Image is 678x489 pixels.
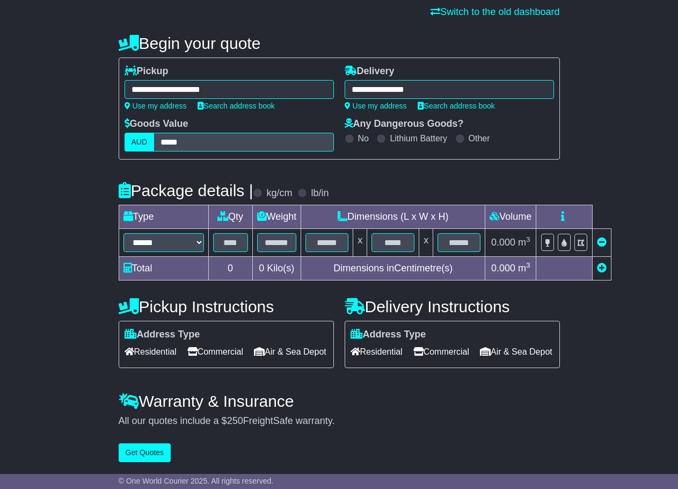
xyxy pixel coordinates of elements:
td: Volume [485,205,536,229]
a: Use my address [125,102,187,110]
a: Remove this item [597,237,607,248]
a: Search address book [198,102,275,110]
a: Use my address [345,102,407,110]
a: Add new item [597,263,607,274]
span: Residential [351,343,403,360]
span: Air & Sea Depot [254,343,326,360]
td: Total [119,257,208,281]
span: Residential [125,343,177,360]
h4: Begin your quote [119,34,560,52]
label: Lithium Battery [390,133,447,143]
label: No [358,133,369,143]
span: m [518,263,530,274]
span: 0 [259,263,264,274]
a: Switch to the old dashboard [431,6,559,17]
td: Type [119,205,208,229]
button: Get Quotes [119,443,171,462]
td: Dimensions (L x W x H) [301,205,485,229]
label: Address Type [125,329,200,341]
div: All our quotes include a $ FreightSafe warranty. [119,415,560,427]
span: Commercial [187,343,243,360]
label: Pickup [125,66,169,77]
span: Commercial [413,343,469,360]
label: Goods Value [125,118,188,130]
span: m [518,237,530,248]
label: kg/cm [266,188,292,199]
td: 0 [208,257,252,281]
label: Address Type [351,329,426,341]
label: Other [469,133,490,143]
label: Any Dangerous Goods? [345,118,464,130]
span: 0.000 [491,237,515,248]
h4: Package details | [119,182,253,199]
a: Search address book [418,102,495,110]
label: AUD [125,133,155,152]
span: © One World Courier 2025. All rights reserved. [119,477,274,485]
td: Kilo(s) [252,257,301,281]
h4: Warranty & Insurance [119,392,560,410]
span: Air & Sea Depot [480,343,552,360]
label: Delivery [345,66,395,77]
sup: 3 [526,261,530,269]
td: Weight [252,205,301,229]
h4: Delivery Instructions [345,298,560,315]
td: Dimensions in Centimetre(s) [301,257,485,281]
span: 250 [227,415,243,426]
sup: 3 [526,235,530,243]
td: x [353,229,367,257]
td: Qty [208,205,252,229]
h4: Pickup Instructions [119,298,334,315]
label: lb/in [311,188,329,199]
td: x [419,229,433,257]
span: 0.000 [491,263,515,274]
